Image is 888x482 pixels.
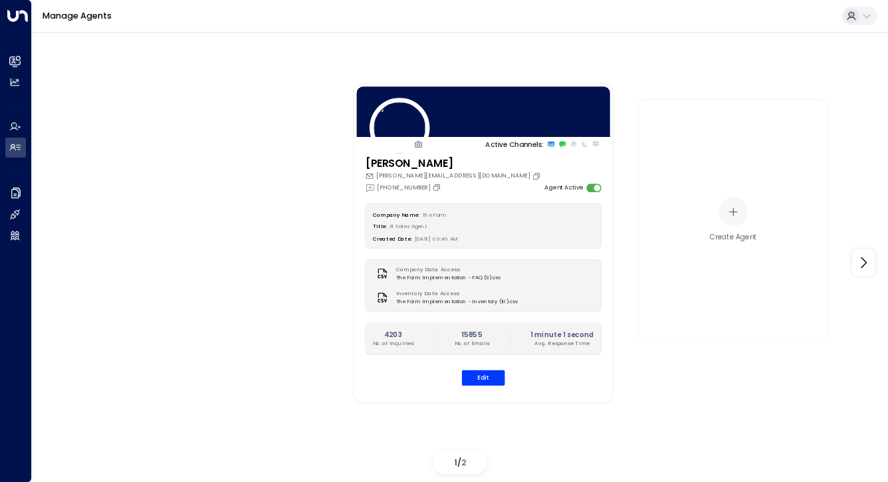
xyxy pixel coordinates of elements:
[43,10,112,21] a: Manage Agents
[396,266,497,274] label: Company Data Access:
[396,274,500,282] span: The Farm Implementation - FAQ (3).csv
[373,211,419,217] label: Company Name:
[710,232,756,242] div: Create Agent
[455,329,489,339] h2: 15855
[373,329,413,339] h2: 4203
[370,98,429,158] img: 5_headshot.jpg
[366,183,443,193] div: [PHONE_NUMBER]
[462,370,505,385] button: Edit
[455,340,489,348] p: No. of Emails
[373,340,413,348] p: No. of Inquiries
[432,183,443,192] button: Copy
[454,457,457,468] span: 1
[366,172,543,181] div: [PERSON_NAME][EMAIL_ADDRESS][DOMAIN_NAME]
[396,290,514,298] label: Inventory Data Access:
[366,156,543,172] h3: [PERSON_NAME]
[433,451,487,474] div: /
[415,235,458,241] span: [DATE] 09:49 AM
[530,340,594,348] p: Avg. Response Time
[530,329,594,339] h2: 1 minute 1 second
[373,223,387,229] label: Title:
[485,139,543,149] p: Active Channels:
[461,457,467,468] span: 2
[389,223,427,229] span: AI Sales Agent
[396,298,518,306] span: The Farm Implementation - Inventory (10).csv
[373,235,412,241] label: Created Date:
[532,172,543,180] button: Copy
[422,211,447,217] span: The Farm
[544,183,583,193] label: Agent Active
